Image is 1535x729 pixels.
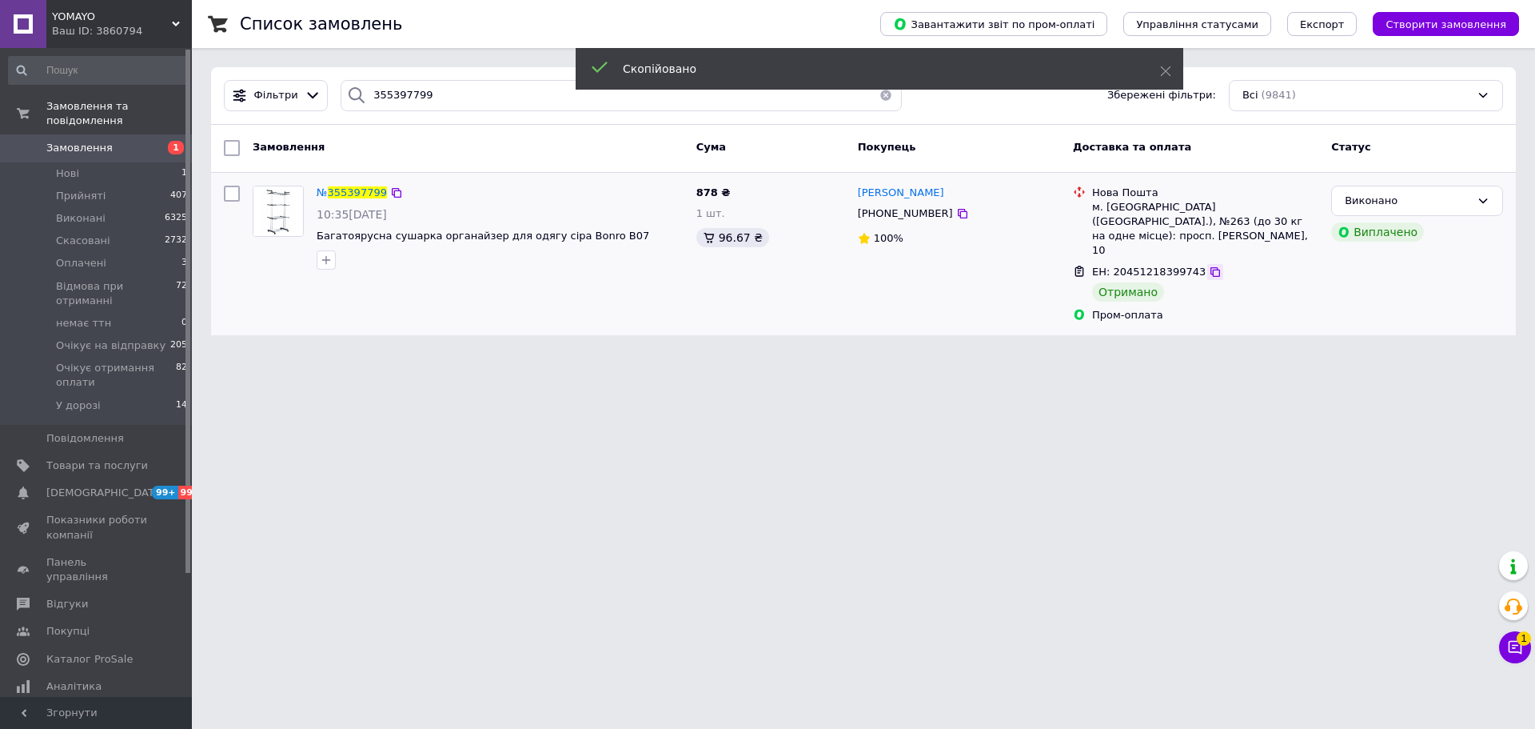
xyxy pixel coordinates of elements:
span: (9841) [1262,89,1296,101]
span: Повідомлення [46,431,124,446]
button: Експорт [1287,12,1358,36]
a: [PERSON_NAME] [858,186,944,201]
span: 1 [181,166,187,181]
span: Замовлення [253,141,325,153]
span: Відмова при отриманні [56,279,176,308]
span: Скасовані [56,234,110,248]
span: Прийняті [56,189,106,203]
a: №355397799 [317,186,387,198]
button: Очистить [870,80,902,111]
span: 355397799 [328,186,387,198]
span: № [317,186,328,198]
span: 100% [874,232,903,244]
span: 72 [176,279,187,308]
span: Панель управління [46,555,148,584]
a: Багатоярусна сушарка органайзер для одягу сіра Bonro B07 [317,230,649,242]
span: Доставка та оплата [1073,141,1191,153]
div: Скопійовано [623,61,1120,77]
button: Управління статусами [1123,12,1271,36]
a: Фото товару [253,186,304,237]
span: Показники роботи компанії [46,513,148,542]
span: Замовлення [46,141,113,155]
span: Завантажити звіт по пром-оплаті [893,17,1094,31]
span: 3 [181,256,187,270]
span: Оплачені [56,256,106,270]
span: Очікує на відправку [56,338,165,353]
span: Нові [56,166,79,181]
span: Очікує отримання оплати [56,361,176,390]
span: Покупець [858,141,916,153]
div: Ваш ID: 3860794 [52,24,192,38]
div: Отримано [1092,282,1164,302]
span: 6325 [165,211,187,226]
div: Пром-оплата [1092,308,1318,322]
span: Всі [1242,88,1258,103]
a: Створити замовлення [1357,18,1519,30]
span: ЕН: 20451218399743 [1092,266,1206,278]
span: [PHONE_NUMBER] [858,207,953,219]
span: 2732 [165,234,187,248]
span: Статус [1331,141,1371,153]
span: Створити замовлення [1385,18,1506,30]
div: Виплачено [1331,222,1424,242]
span: Виконані [56,211,106,226]
span: 407 [170,189,187,203]
span: Покупці [46,624,90,639]
span: 82 [176,361,187,390]
span: Управління статусами [1136,18,1258,30]
span: Товари та послуги [46,459,148,473]
span: 878 ₴ [696,186,731,198]
span: YOMAYO [52,10,172,24]
button: Завантажити звіт по пром-оплаті [880,12,1107,36]
span: Фільтри [254,88,298,103]
div: 96.67 ₴ [696,228,769,247]
span: Замовлення та повідомлення [46,99,192,128]
span: Відгуки [46,597,88,611]
span: Експорт [1300,18,1345,30]
span: 0 [181,316,187,330]
span: 99+ [152,486,178,499]
span: 1 [1517,631,1531,646]
div: м. [GEOGRAPHIC_DATA] ([GEOGRAPHIC_DATA].), №263 (до 30 кг на одне місце): просп. [PERSON_NAME], 10 [1092,200,1318,258]
div: Виконано [1345,193,1470,210]
span: 205 [170,338,187,353]
button: Створити замовлення [1373,12,1519,36]
span: 1 шт. [696,207,725,219]
span: Cума [696,141,726,153]
button: Чат з покупцем1 [1499,631,1531,663]
span: 1 [168,141,184,154]
div: Нова Пошта [1092,186,1318,200]
input: Пошук за номером замовлення, ПІБ покупця, номером телефону, Email, номером накладної [341,80,902,111]
span: [DEMOGRAPHIC_DATA] [46,486,165,500]
span: [PERSON_NAME] [858,186,944,198]
img: Фото товару [253,186,303,236]
span: 99+ [178,486,205,499]
span: У дорозі [56,399,101,413]
input: Пошук [8,56,189,85]
span: Збережені фільтри: [1107,88,1216,103]
h1: Список замовлень [240,14,402,34]
span: немає ттн [56,316,111,330]
span: Каталог ProSale [46,652,133,667]
span: 14 [176,399,187,413]
span: Аналітика [46,679,102,694]
span: 10:35[DATE] [317,208,387,221]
